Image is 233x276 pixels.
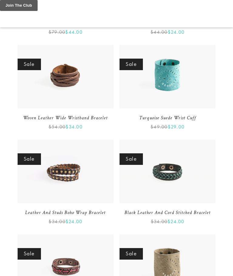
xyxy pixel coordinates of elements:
strike: $54.00 [49,125,66,130]
a: Sale [120,45,215,108]
strike: $79.00 [49,30,66,35]
h6: $24.00 [120,29,215,36]
h6: $24.00 [18,219,113,225]
strike: $34.00 [49,220,66,224]
span: Sale [120,59,143,70]
strike: $49.00 [150,125,168,130]
span: Sale [18,153,41,165]
h6: $24.00 [120,219,215,225]
strike: $34.00 [151,220,168,224]
a: Sale [120,140,215,203]
span: Sale [18,59,41,70]
span: Join The Club To Get In First On New Goodies And Exclusive Sales [7,71,122,76]
label: Email Address [7,83,226,91]
span: Sale [120,248,143,260]
h6: $44.00 [18,29,113,36]
a: Leather and studs boho wrap bracelet [18,209,113,216]
a: Woven leather wide wristband bracelet [18,114,113,122]
input: Join The Club [7,109,44,120]
a: Sale [18,140,113,203]
a: Turquoise suede wrist cuff [120,114,215,122]
a: Sale [18,45,113,108]
strike: $44.00 [150,30,168,35]
h6: $34.00 [18,124,113,131]
h6: $29.00 [120,124,215,131]
span: Sale [18,248,41,260]
a: Black leather and cord stitched bracelet [120,209,215,216]
span: Sale [120,153,143,165]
